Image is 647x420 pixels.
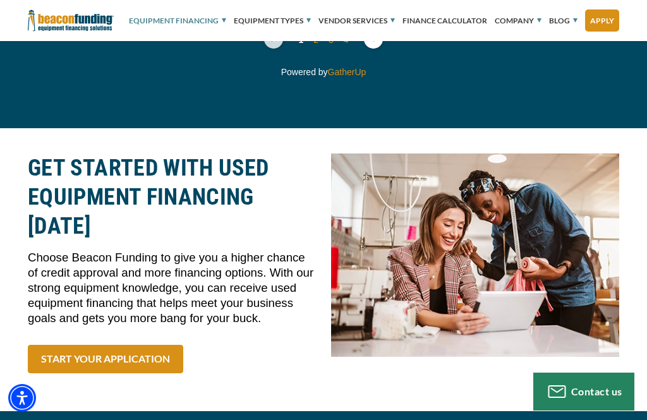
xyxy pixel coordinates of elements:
img: Women looking at computer smiling [331,153,619,357]
span: Choose Beacon Funding to give you a higher chance of credit approval and more financing options. ... [28,251,313,325]
a: Blog [549,2,577,40]
button: Contact us [533,373,634,411]
a: Equipment Financing [129,2,226,40]
a: Equipment Types [234,2,311,40]
div: Accessibility Menu [8,384,36,412]
a: Apply [585,9,619,32]
p: Powered by [32,68,615,76]
span: Contact us [571,385,622,397]
a: Vendor Services [318,2,395,40]
a: GatherUp [328,67,366,77]
h2: GET STARTED WITH USED EQUIPMENT FINANCING [DATE] [28,153,316,241]
a: Company [495,2,541,40]
a: START YOUR APPLICATION [28,345,183,373]
a: Finance Calculator [402,2,487,40]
